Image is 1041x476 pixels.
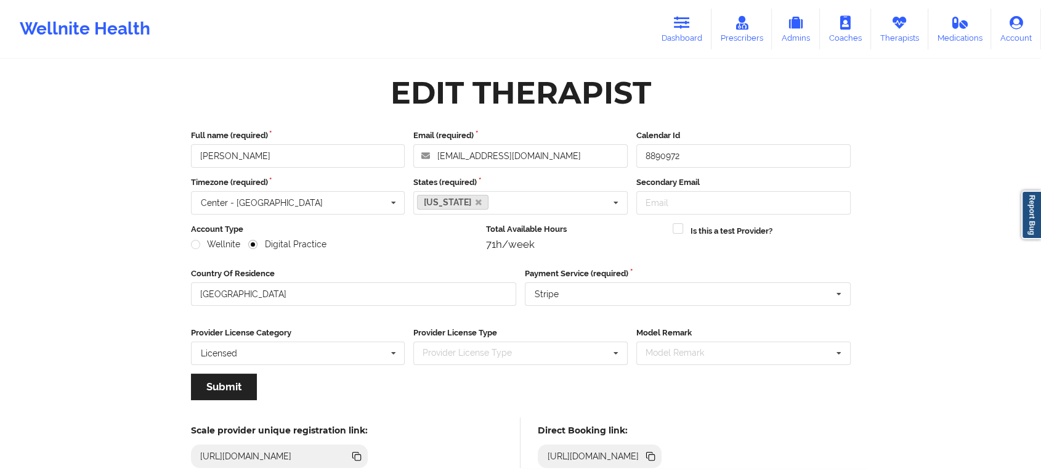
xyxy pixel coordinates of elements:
[538,425,662,436] h5: Direct Booking link:
[691,225,772,237] label: Is this a test Provider?
[413,129,628,142] label: Email (required)
[191,129,405,142] label: Full name (required)
[191,144,405,168] input: Full name
[413,144,628,168] input: Email address
[195,450,297,462] div: [URL][DOMAIN_NAME]
[636,191,851,215] input: Email
[413,327,628,339] label: Provider License Type
[419,346,530,360] div: Provider License Type
[1021,191,1041,239] a: Report Bug
[991,9,1041,49] a: Account
[486,238,664,250] div: 71h/week
[191,425,368,436] h5: Scale provider unique registration link:
[711,9,772,49] a: Prescribers
[652,9,711,49] a: Dashboard
[413,176,628,189] label: States (required)
[928,9,992,49] a: Medications
[191,374,257,400] button: Submit
[871,9,928,49] a: Therapists
[636,176,851,189] label: Secondary Email
[636,327,851,339] label: Model Remark
[248,239,326,250] label: Digital Practice
[191,176,405,189] label: Timezone (required)
[636,129,851,142] label: Calendar Id
[486,223,664,236] label: Total Available Hours
[191,327,405,339] label: Provider License Category
[201,199,323,207] div: Center - [GEOGRAPHIC_DATA]
[642,346,722,360] div: Model Remark
[525,268,851,280] label: Payment Service (required)
[772,9,820,49] a: Admins
[201,349,237,358] div: Licensed
[820,9,871,49] a: Coaches
[636,144,851,168] input: Calendar Id
[191,239,240,250] label: Wellnite
[417,195,488,210] a: [US_STATE]
[535,290,559,298] div: Stripe
[391,73,651,112] div: Edit Therapist
[191,268,517,280] label: Country Of Residence
[542,450,644,462] div: [URL][DOMAIN_NAME]
[191,223,478,236] label: Account Type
